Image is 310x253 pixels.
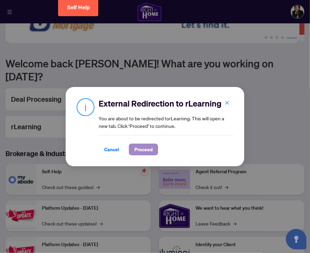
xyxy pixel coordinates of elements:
button: Proceed [129,144,158,155]
span: Self Help [67,4,90,11]
img: Info Icon [77,98,95,116]
span: close [225,100,230,105]
button: Cancel [99,144,125,155]
h2: External Redirection to rLearning [99,98,233,109]
div: You are about to be redirected to rLearning . This will open a new tab. Click ‘Proceed’ to continue. [99,98,233,155]
span: Cancel [104,144,119,155]
button: Open asap [286,229,307,250]
span: Proceed [134,144,153,155]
